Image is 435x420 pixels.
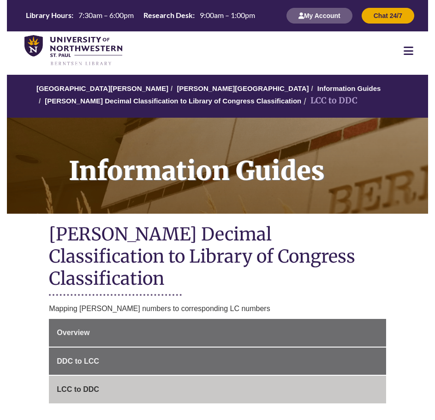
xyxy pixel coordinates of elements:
span: Mapping [PERSON_NAME] numbers to corresponding LC numbers [49,305,270,312]
a: [PERSON_NAME][GEOGRAPHIC_DATA] [177,84,309,92]
img: UNWSP Library Logo [24,35,122,66]
a: Chat 24/7 [362,12,414,19]
li: LCC to DDC [301,94,358,108]
a: My Account [286,12,352,19]
th: Research Desk: [140,10,196,20]
a: Information Guides [7,118,428,214]
button: Chat 24/7 [362,8,414,24]
a: DDC to LCC [49,348,386,375]
a: [PERSON_NAME] Decimal Classification to Library of Congress Classification [45,97,301,105]
a: [GEOGRAPHIC_DATA][PERSON_NAME] [36,84,168,92]
a: Hours Today [22,10,259,21]
span: DDC to LCC [57,357,99,365]
span: 9:00am – 1:00pm [200,11,255,19]
span: LCC to DDC [57,385,99,393]
a: Overview [49,319,386,347]
a: LCC to DDC [49,376,386,403]
h1: Information Guides [59,118,428,202]
a: Information Guides [317,84,381,92]
button: My Account [286,8,352,24]
span: Overview [57,329,89,336]
th: Library Hours: [22,10,75,20]
div: Guide Page Menu [49,319,386,403]
span: 7:30am – 6:00pm [78,11,134,19]
table: Hours Today [22,10,259,20]
h1: [PERSON_NAME] Decimal Classification to Library of Congress Classification [49,223,386,292]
